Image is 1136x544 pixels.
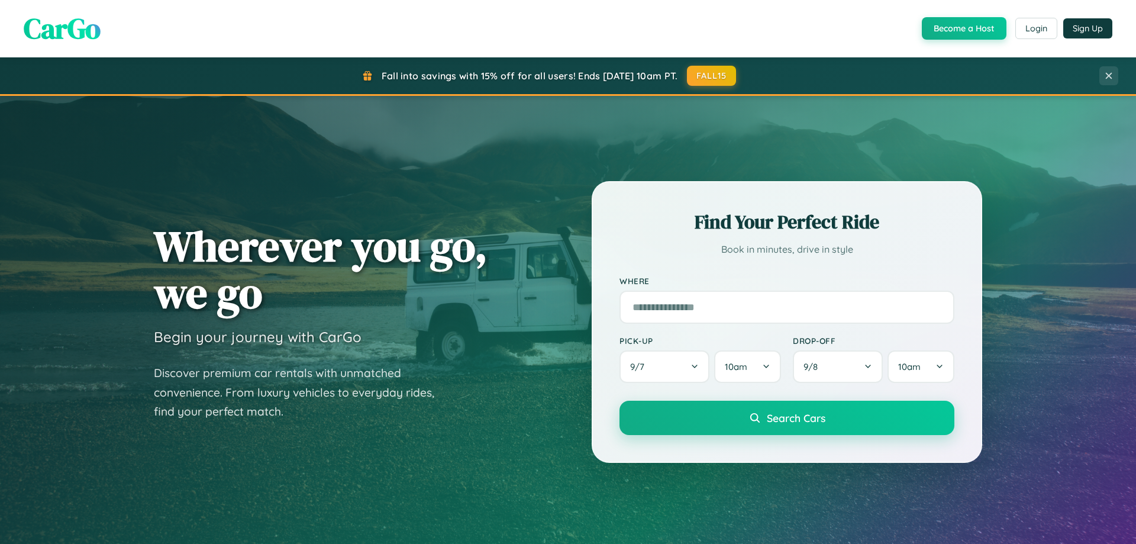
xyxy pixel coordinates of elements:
[687,66,737,86] button: FALL15
[922,17,1006,40] button: Become a Host
[24,9,101,48] span: CarGo
[154,328,362,346] h3: Begin your journey with CarGo
[619,276,954,286] label: Where
[154,363,450,421] p: Discover premium car rentals with unmatched convenience. From luxury vehicles to everyday rides, ...
[898,361,921,372] span: 10am
[619,336,781,346] label: Pick-up
[1015,18,1057,39] button: Login
[1063,18,1112,38] button: Sign Up
[619,241,954,258] p: Book in minutes, drive in style
[793,350,883,383] button: 9/8
[619,209,954,235] h2: Find Your Perfect Ride
[793,336,954,346] label: Drop-off
[382,70,678,82] span: Fall into savings with 15% off for all users! Ends [DATE] 10am PT.
[767,411,825,424] span: Search Cars
[887,350,954,383] button: 10am
[725,361,747,372] span: 10am
[619,350,709,383] button: 9/7
[154,223,488,316] h1: Wherever you go, we go
[803,361,824,372] span: 9 / 8
[630,361,650,372] span: 9 / 7
[714,350,781,383] button: 10am
[619,401,954,435] button: Search Cars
